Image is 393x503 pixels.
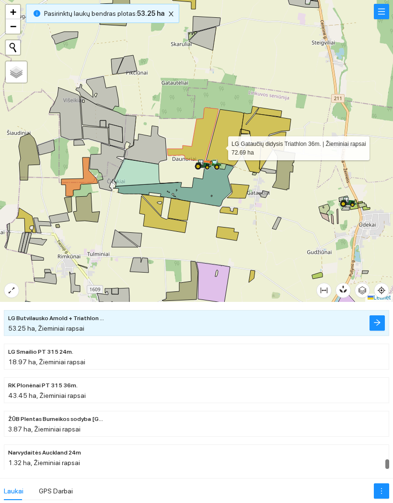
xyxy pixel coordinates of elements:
[44,8,164,19] span: Pasirinktų laukų bendras plotas :
[8,392,86,399] span: 43.45 ha, Žieminiai rapsai
[6,5,20,19] a: Zoom in
[4,287,19,294] span: expand-alt
[34,10,40,17] span: info-circle
[8,358,85,366] span: 18.97 ha, Žieminiai rapsai
[4,283,19,298] button: expand-alt
[8,459,80,467] span: 1.32 ha, Žieminiai rapsai
[374,287,389,294] span: aim
[316,283,332,298] button: column-width
[6,40,20,55] button: Initiate a new search
[8,448,81,457] span: Narvydaitės Auckland 24m
[6,19,20,34] a: Zoom out
[317,287,331,294] span: column-width
[10,20,16,32] span: −
[8,314,104,323] span: LG Butvilausko Arnold + Triathlon 36m.
[6,61,27,83] a: Layers
[8,381,78,390] span: RK Plonėnai PT 315 36m.
[8,415,104,424] span: ŽŪB Plentas Burneikos sodyba Auckland 24m
[374,483,389,499] button: more
[39,486,73,496] div: GPS Darbai
[374,283,389,298] button: aim
[374,4,389,19] button: menu
[165,8,177,20] button: close
[10,6,16,18] span: +
[8,425,81,433] span: 3.87 ha, Žieminiai rapsai
[373,319,381,328] span: arrow-right
[166,11,176,17] span: close
[370,315,385,331] button: arrow-right
[8,347,73,357] span: LG Smailio PT 315 24m.
[368,294,391,301] a: Leaflet
[8,324,84,332] span: 53.25 ha, Žieminiai rapsai
[137,10,164,17] b: 53.25 ha
[4,486,23,496] div: Laukai
[374,487,389,495] span: more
